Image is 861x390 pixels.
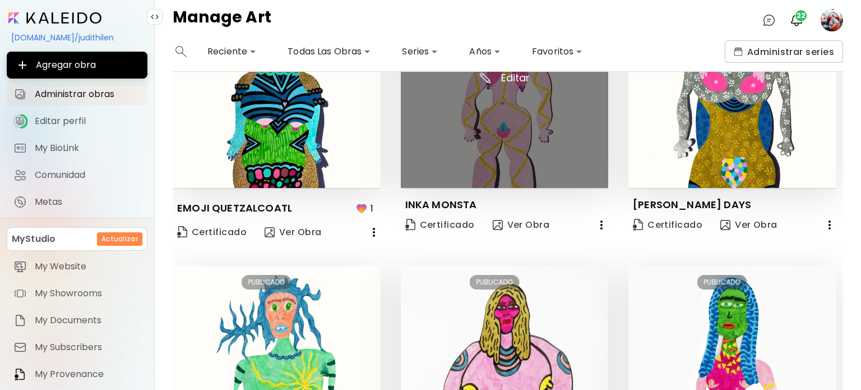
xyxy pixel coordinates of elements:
[265,226,322,238] span: Ver Obra
[493,219,550,231] span: Ver Obra
[35,89,141,100] span: Administrar obras
[697,275,747,290] div: PUBLICADO
[35,369,141,380] span: My Provenance
[35,261,141,272] span: My Website
[633,198,751,212] p: [PERSON_NAME] DAYS
[175,46,187,57] img: search
[371,201,373,215] p: 1
[35,196,141,208] span: Metas
[352,198,381,219] button: favorites1
[795,10,807,21] span: 22
[7,309,147,332] a: itemMy Documents
[7,110,147,132] a: iconcompleteEditar perfil
[150,12,159,21] img: collapse
[7,363,147,386] a: itemMy Provenance
[35,342,141,353] span: My Subscribers
[16,58,138,72] span: Agregar obra
[13,168,27,182] img: Comunidad icon
[177,201,292,215] p: EMOJI QUETZALCOATL
[203,43,261,61] div: Reciente
[734,47,743,56] img: collections
[173,221,251,244] a: CertificateCertificado
[35,116,141,127] span: Editar perfil
[13,314,27,327] img: item
[7,52,147,79] button: Agregar obra
[716,214,782,236] button: view-artVer Obra
[13,195,27,209] img: Metas icon
[397,43,442,61] div: Series
[13,260,27,273] img: item
[720,219,777,231] span: Ver Obra
[7,137,147,159] a: completeMy BioLink iconMy BioLink
[787,11,806,30] button: bellIcon22
[527,43,587,61] div: Favoritos
[633,219,643,231] img: Certificate
[720,220,730,230] img: view-art
[12,232,55,246] p: MyStudio
[7,28,147,47] div: [DOMAIN_NAME]/judithilen
[488,214,554,236] button: view-artVer Obra
[405,198,477,212] p: INKA MONSTA
[35,143,141,154] span: My BioLink
[173,9,271,31] h4: Manage Art
[493,220,503,230] img: view-art
[725,40,843,63] button: collectionsAdministrar series
[7,255,147,278] a: itemMy Website
[13,88,27,101] img: Administrar obras icon
[35,169,141,181] span: Comunidad
[13,287,27,300] img: item
[469,275,519,290] div: PUBLICADO
[13,368,27,381] img: item
[790,13,803,27] img: bellIcon
[260,221,326,244] button: view-artVer Obra
[7,83,147,105] a: Administrar obras iconAdministrar obras
[265,227,275,237] img: view-art
[35,315,141,326] span: My Documents
[177,226,187,238] img: Certificate
[465,43,505,61] div: Años
[401,214,479,236] a: CertificateCertificado
[405,219,415,231] img: Certificate
[283,43,375,61] div: Todas Las Obras
[762,13,776,27] img: chatIcon
[13,141,27,155] img: My BioLink icon
[7,336,147,359] a: itemMy Subscribers
[7,164,147,186] a: Comunidad iconComunidad
[633,219,702,231] span: Certificado
[628,214,707,236] a: CertificateCertificado
[242,275,291,290] div: PUBLICADO
[7,282,147,305] a: itemMy Showrooms
[35,288,141,299] span: My Showrooms
[7,191,147,213] a: completeMetas iconMetas
[177,226,247,238] span: Certificado
[405,219,475,231] span: Certificado
[734,46,834,58] span: Administrar series
[13,341,27,354] img: item
[173,40,189,63] button: search
[355,201,368,215] img: favorites
[101,234,138,244] h6: Actualizar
